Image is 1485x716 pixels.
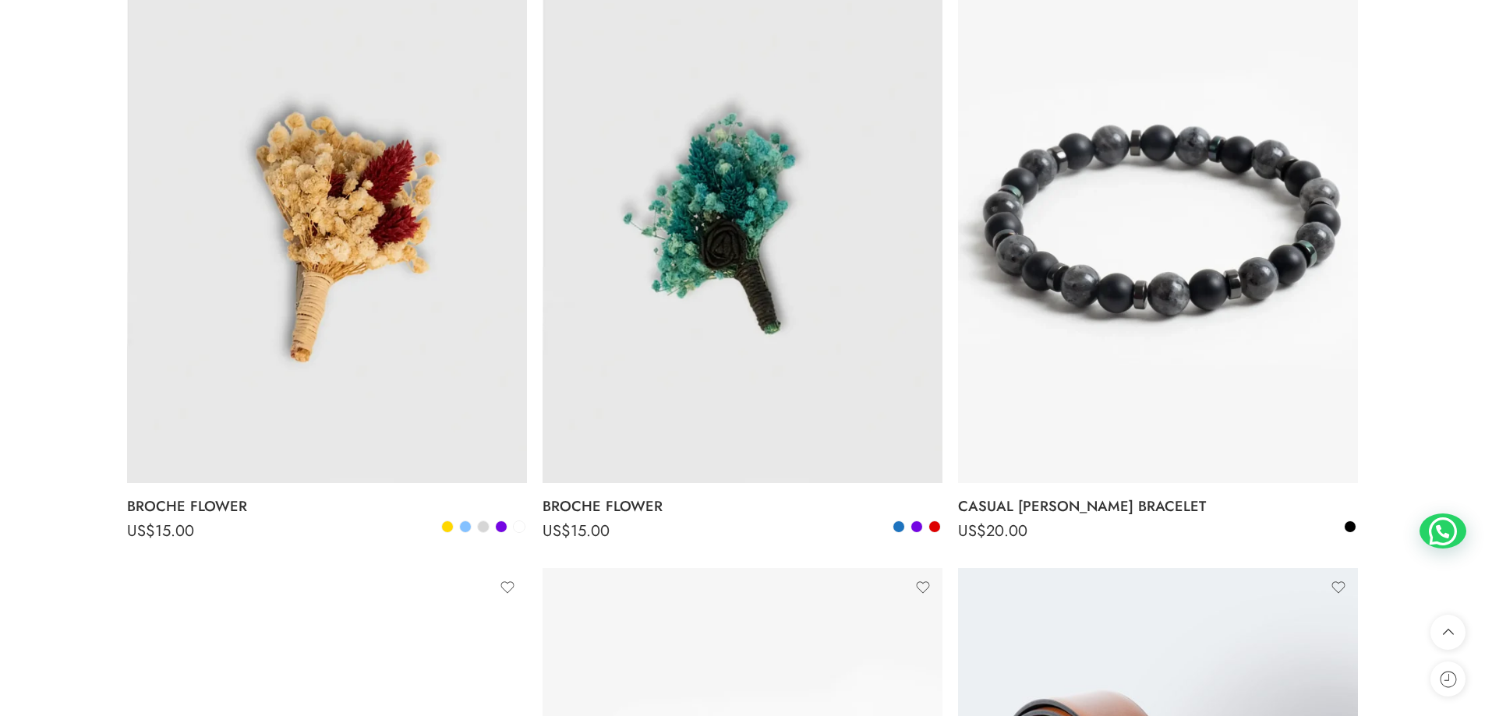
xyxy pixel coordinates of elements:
a: Red [928,520,942,534]
a: Light Blue [458,520,472,534]
a: Purple [910,520,924,534]
a: CASUAL [PERSON_NAME] BRACELET [958,491,1358,522]
a: BROCHE FLOWER [543,491,942,522]
span: US$ [543,520,571,542]
a: Light Grey [476,520,490,534]
a: Blue [892,520,906,534]
bdi: 15.00 [127,520,194,542]
a: Black [1343,520,1357,534]
a: Gold [440,520,454,534]
span: US$ [127,520,155,542]
a: White [512,520,526,534]
span: US$ [958,520,986,542]
a: Purple [494,520,508,534]
bdi: 15.00 [543,520,610,542]
bdi: 20.00 [958,520,1027,542]
a: BROCHE FLOWER [127,491,527,522]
